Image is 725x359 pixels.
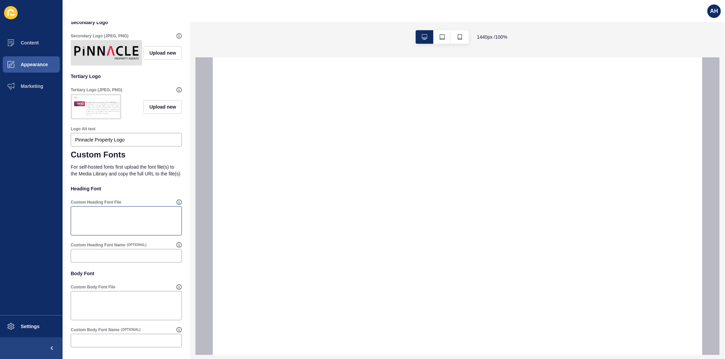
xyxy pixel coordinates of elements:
[71,327,119,333] label: Custom Body Font Name
[72,41,141,64] img: dac1a09b9ea61ff2d73559ac2d590ed1.png
[71,266,182,281] p: Body Font
[71,33,128,39] label: Secondary Logo (JPEG, PNG)
[71,15,182,30] p: Secondary Logo
[121,327,140,332] span: (OPTIONAL)
[477,34,507,40] span: 1440 px / 100 %
[71,69,182,84] p: Tertiary Logo
[72,95,120,118] img: 425aa742be4ad3a553bcf2a32de96bf6.png
[143,100,182,114] button: Upload new
[71,242,125,248] label: Custom Heading Font Name
[71,126,96,132] label: Logo Alt text
[71,87,122,93] label: Tertiary Logo (JPEG, PNG)
[71,200,121,205] label: Custom Heading Font File
[71,150,182,159] h1: Custom Fonts
[149,50,176,56] span: Upload new
[149,103,176,110] span: Upload new
[127,243,146,247] span: (OPTIONAL)
[71,284,115,290] label: Custom Body Font File
[71,181,182,196] p: Heading Font
[71,159,182,181] p: For self-hosted fonts first upload the font file(s) to the Media Library and copy the full URL to...
[143,46,182,60] button: Upload new
[710,8,718,15] span: AH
